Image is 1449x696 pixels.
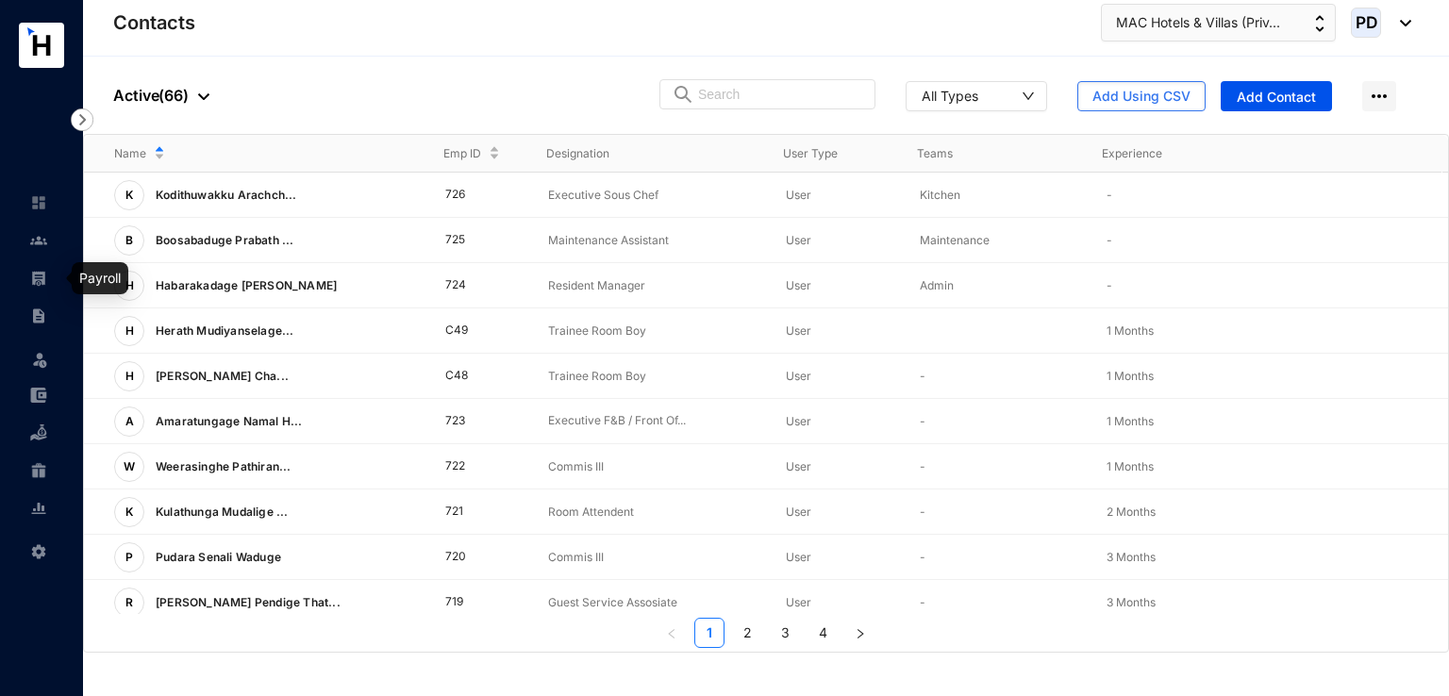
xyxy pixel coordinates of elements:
td: 720 [415,535,519,580]
span: right [855,628,866,639]
li: Reports [15,489,60,527]
li: Expenses [15,376,60,414]
span: W [124,461,135,472]
li: Contracts [15,297,60,335]
span: User [786,595,811,609]
span: down [1022,90,1035,103]
img: leave-unselected.2934df6273408c3f84d9.svg [30,350,49,369]
img: search.8ce656024d3affaeffe32e5b30621cb7.svg [672,85,694,104]
span: 3 Months [1107,595,1156,609]
span: User [786,550,811,564]
td: C49 [415,308,519,354]
th: Experience [1072,135,1257,173]
th: Designation [516,135,753,173]
img: dropdown-black.8e83cc76930a90b1a4fdb6d089b7bf3a.svg [198,93,209,100]
img: more-horizontal.eedb2faff8778e1aceccc67cc90ae3cb.svg [1362,81,1396,111]
li: Home [15,184,60,222]
p: Commis III [548,457,756,476]
span: H [125,325,134,337]
img: settings-unselected.1febfda315e6e19643a1.svg [30,543,47,560]
p: Kitchen [920,186,1075,205]
p: Habarakadage [PERSON_NAME] [144,271,344,301]
span: User [786,278,811,292]
p: Executive Sous Chef [548,186,756,205]
span: User [786,233,811,247]
p: - [920,412,1075,431]
span: - [1107,278,1112,292]
p: Executive F&B / Front Of... [548,412,756,430]
img: dropdown-black.8e83cc76930a90b1a4fdb6d089b7bf3a.svg [1391,20,1411,26]
li: Gratuity [15,452,60,489]
a: 1 [695,619,724,647]
span: MAC Hotels & Villas (Priv... [1116,12,1280,33]
span: 1 Months [1107,369,1154,383]
li: Payroll [15,259,60,297]
span: [PERSON_NAME] Pendige That... [156,595,341,609]
td: C48 [415,354,519,399]
span: User [786,188,811,202]
p: Commis III [548,548,756,567]
span: Weerasinghe Pathiran... [156,459,291,473]
p: Contacts [113,9,195,36]
img: nav-icon-right.af6afadce00d159da59955279c43614e.svg [71,108,93,131]
span: 2 Months [1107,505,1156,519]
span: Amaratungage Namal H... [156,414,303,428]
li: Contacts [15,222,60,259]
a: 4 [808,619,837,647]
button: Add Contact [1221,81,1332,111]
span: left [666,628,677,639]
p: Active ( 66 ) [113,84,209,107]
span: 3 Months [1107,550,1156,564]
span: H [125,371,134,382]
li: Next Page [845,618,875,648]
div: All Types [922,86,978,105]
p: - [920,457,1075,476]
p: Resident Manager [548,276,756,295]
span: 1 Months [1107,459,1154,473]
p: Pudara Senali Waduge [144,542,289,572]
button: right [845,618,875,648]
li: Loan [15,414,60,452]
p: Maintenance [920,231,1075,250]
span: Add Contact [1237,88,1316,107]
img: home-unselected.a29eae3204392db15eaf.svg [30,194,47,211]
p: Admin [920,276,1075,295]
img: contract-unselected.99e2b2107c0a7dd48938.svg [30,307,47,324]
span: 1 Months [1107,414,1154,428]
span: Boosabaduge Prabath ... [156,233,294,247]
th: User Type [753,135,887,173]
td: 726 [415,173,519,218]
th: Teams [887,135,1072,173]
p: - [920,548,1075,567]
span: Kulathunga Mudalige ... [156,505,289,519]
span: Herath Mudiyanselage... [156,323,294,338]
p: - [920,593,1075,612]
span: K [125,506,133,518]
p: Trainee Room Boy [548,322,756,340]
p: Room Attendent [548,503,756,522]
span: User [786,414,811,428]
img: people-unselected.118708e94b43a90eceab.svg [30,232,47,249]
span: Emp ID [443,144,481,163]
span: Add Using CSV [1092,87,1191,106]
td: 721 [415,489,519,535]
img: expense-unselected.2edcf0507c847f3e9e96.svg [30,387,47,404]
span: P [125,552,133,563]
td: 725 [415,218,519,263]
span: User [786,459,811,473]
th: Emp ID [413,135,516,173]
img: up-down-arrow.74152d26bf9780fbf563ca9c90304185.svg [1315,15,1324,32]
span: [PERSON_NAME] Cha... [156,369,289,383]
span: - [1107,233,1112,247]
span: User [786,323,811,338]
p: Guest Service Assosiate [548,593,756,612]
span: K [125,190,133,201]
span: B [125,235,133,246]
span: H [125,280,134,291]
span: - [1107,188,1112,202]
p: Trainee Room Boy [548,367,756,386]
img: payroll-unselected.b590312f920e76f0c668.svg [30,270,47,287]
span: 1 Months [1107,323,1154,338]
td: 719 [415,580,519,625]
a: 2 [733,619,761,647]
